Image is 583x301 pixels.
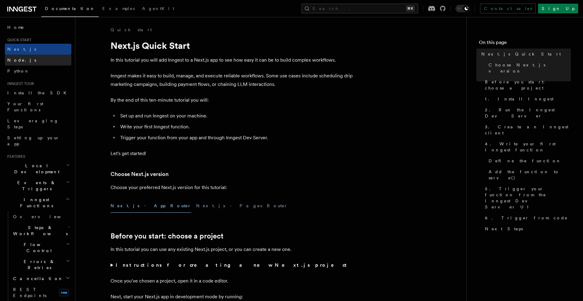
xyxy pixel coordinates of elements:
span: Next Steps [485,226,523,232]
a: 5. Trigger your function from the Inngest Dev Server UI [482,183,571,212]
li: Set up and run Inngest on your machine. [118,112,353,120]
a: Install the SDK [5,87,71,98]
a: 3. Create an Inngest client [482,121,571,138]
p: Choose your preferred Next.js version for this tutorial: [111,183,353,192]
a: Examples [99,2,138,16]
span: 2. Run the Inngest Dev Server [485,107,571,119]
span: 5. Trigger your function from the Inngest Dev Server UI [485,186,571,210]
button: Next.js - App Router [111,199,191,213]
span: Define the function [489,158,561,164]
p: Let's get started! [111,149,353,158]
span: 1. Install Inngest [485,96,554,102]
span: Add the function to serve() [489,169,571,181]
a: Node.js [5,55,71,66]
a: Your first Functions [5,98,71,115]
p: In this tutorial you will add Inngest to a Next.js app to see how easy it can be to build complex... [111,56,353,64]
a: Python [5,66,71,76]
a: Contact sales [480,4,536,13]
a: Setting up your app [5,132,71,149]
a: Before you start: choose a project [111,232,223,240]
button: Flow Control [11,239,71,256]
span: AgentKit [142,6,174,11]
a: Home [5,22,71,33]
a: 4. Write your first Inngest function [482,138,571,155]
span: Setting up your app [7,135,60,146]
h1: Next.js Quick Start [111,40,353,51]
span: Local Development [5,163,66,175]
button: Steps & Workflows [11,222,71,239]
button: Inngest Functions [5,194,71,211]
a: Before you start: choose a project [482,76,571,93]
h4: On this page [479,39,571,49]
button: Toggle dark mode [455,5,470,12]
button: Search...⌘K [302,4,418,13]
span: 6. Trigger from code [485,215,568,221]
p: By the end of this ten-minute tutorial you will: [111,96,353,104]
span: Cancellation [11,276,63,282]
span: Install the SDK [7,90,70,95]
a: Documentation [41,2,99,17]
span: Errors & Retries [11,259,66,271]
span: Documentation [45,6,95,11]
a: Next Steps [482,223,571,234]
kbd: ⌘K [406,5,414,12]
a: 6. Trigger from code [482,212,571,223]
span: new [59,289,69,296]
a: REST Endpointsnew [11,284,71,301]
a: Quick start [111,27,152,33]
span: Choose Next.js version [489,62,571,74]
p: Next, start your Next.js app in development mode by running: [111,293,353,301]
span: REST Endpoints [13,287,46,298]
span: Python [7,69,29,73]
a: Sign Up [538,4,578,13]
button: Next.js - Pages Router [196,199,288,213]
a: Next.js Quick Start [479,49,571,59]
span: Node.js [7,58,36,63]
p: Inngest makes it easy to build, manage, and execute reliable workflows. Some use cases include sc... [111,72,353,89]
a: Next.js [5,44,71,55]
span: Flow Control [11,242,66,254]
button: Errors & Retries [11,256,71,273]
a: AgentKit [138,2,178,16]
span: Inngest Functions [5,197,66,209]
a: Add the function to serve() [486,166,571,183]
span: Inngest tour [5,81,34,86]
button: Local Development [5,160,71,177]
a: 1. Install Inngest [482,93,571,104]
span: Steps & Workflows [11,225,68,237]
a: Choose Next.js version [486,59,571,76]
span: Before you start: choose a project [485,79,571,91]
li: Write your first Inngest function. [118,123,353,131]
span: Next.js [7,47,36,52]
span: Events & Triggers [5,180,66,192]
li: Trigger your function from your app and through Inngest Dev Server. [118,134,353,142]
p: Once you've chosen a project, open it in a code editor. [111,277,353,285]
span: Next.js Quick Start [481,51,561,57]
span: Quick start [5,38,31,42]
button: Events & Triggers [5,177,71,194]
a: 2. Run the Inngest Dev Server [482,104,571,121]
span: Examples [102,6,135,11]
strong: Instructions for creating a new Next.js project [116,262,349,268]
span: Overview [13,214,76,219]
a: Leveraging Steps [5,115,71,132]
span: 3. Create an Inngest client [485,124,571,136]
a: Define the function [486,155,571,166]
span: Features [5,154,25,159]
p: In this tutorial you can use any existing Next.js project, or you can create a new one. [111,245,353,254]
a: Choose Next.js version [111,170,169,178]
button: Cancellation [11,273,71,284]
span: Home [7,24,24,30]
span: 4. Write your first Inngest function [485,141,571,153]
span: Leveraging Steps [7,118,59,129]
span: Your first Functions [7,101,43,112]
summary: Instructions for creating a new Next.js project [111,261,353,269]
a: Overview [11,211,71,222]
